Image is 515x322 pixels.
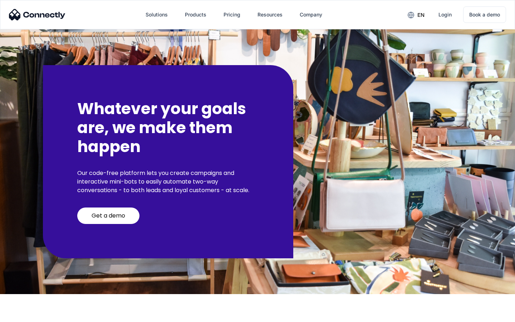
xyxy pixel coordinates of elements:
[433,6,457,23] a: Login
[77,208,139,224] a: Get a demo
[146,10,168,20] div: Solutions
[14,309,43,319] ul: Language list
[92,212,125,219] div: Get a demo
[257,10,283,20] div: Resources
[300,10,322,20] div: Company
[77,99,259,156] h2: Whatever your goals are, we make them happen
[185,10,206,20] div: Products
[9,9,65,20] img: Connectly Logo
[438,10,452,20] div: Login
[224,10,240,20] div: Pricing
[218,6,246,23] a: Pricing
[7,309,43,319] aside: Language selected: English
[463,6,506,23] a: Book a demo
[417,10,425,20] div: en
[77,169,259,195] p: Our code-free platform lets you create campaigns and interactive mini-bots to easily automate two...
